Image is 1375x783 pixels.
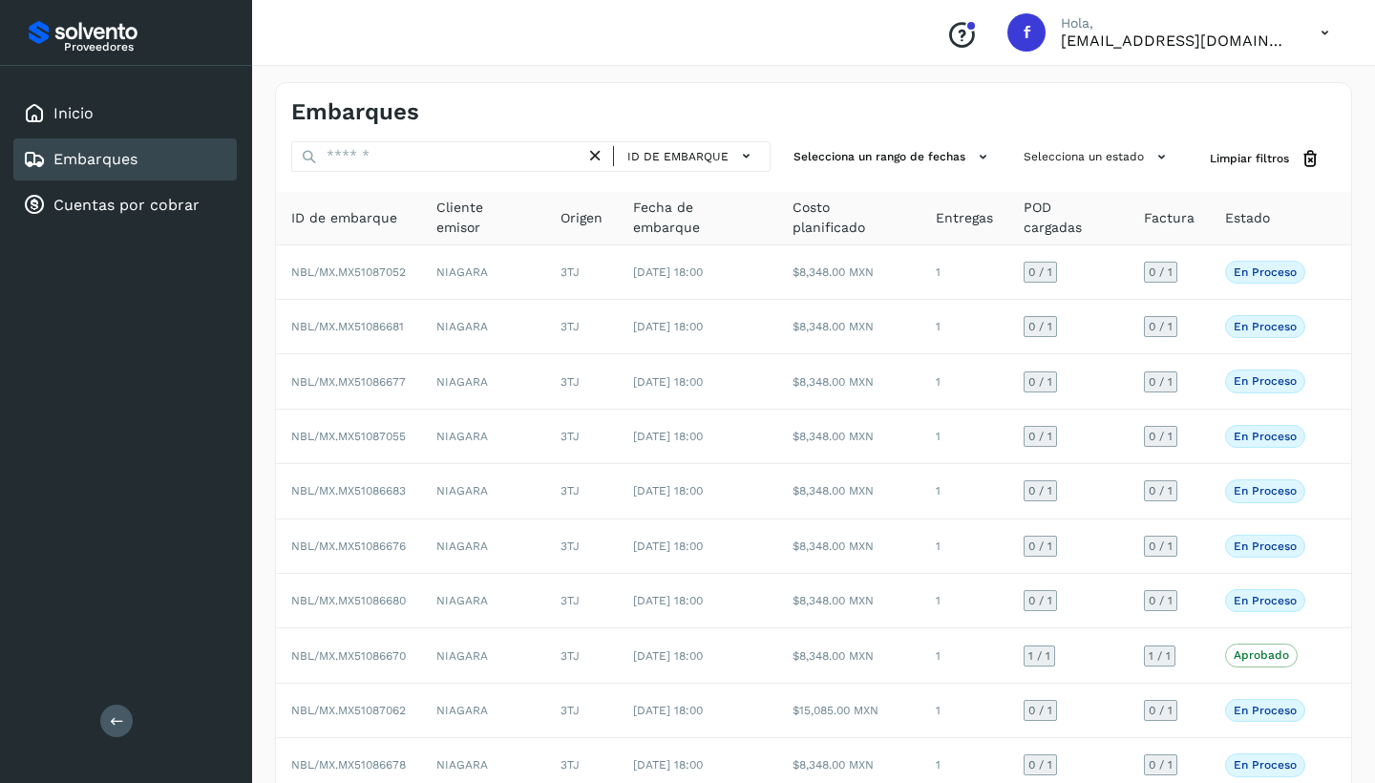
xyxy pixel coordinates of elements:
p: En proceso [1234,430,1297,443]
td: $15,085.00 MXN [777,684,920,738]
span: 0 / 1 [1028,485,1052,497]
p: Hola, [1061,15,1290,32]
span: 1 / 1 [1028,650,1050,662]
td: NIAGARA [421,354,545,409]
td: NIAGARA [421,410,545,464]
p: Proveedores [64,40,229,53]
span: Costo planificado [793,198,905,238]
a: Inicio [53,104,94,122]
td: 1 [920,410,1008,464]
span: POD cargadas [1024,198,1113,238]
td: 3TJ [545,464,618,518]
a: Embarques [53,150,137,168]
span: [DATE] 18:00 [633,540,703,553]
td: 1 [920,464,1008,518]
p: En proceso [1234,594,1297,607]
span: 0 / 1 [1028,540,1052,552]
span: NBL/MX.MX51087052 [291,265,406,279]
p: En proceso [1234,704,1297,717]
td: NIAGARA [421,574,545,628]
span: Factura [1144,208,1195,228]
td: 3TJ [545,684,618,738]
td: 1 [920,684,1008,738]
td: 1 [920,628,1008,683]
td: $8,348.00 MXN [777,574,920,628]
span: NBL/MX.MX51086678 [291,758,406,772]
td: 3TJ [545,410,618,464]
span: 0 / 1 [1149,266,1173,278]
a: Cuentas por cobrar [53,196,200,214]
span: 0 / 1 [1028,759,1052,771]
td: 3TJ [545,574,618,628]
span: 0 / 1 [1149,376,1173,388]
span: [DATE] 18:00 [633,704,703,717]
button: Selecciona un estado [1016,141,1179,173]
td: 3TJ [545,628,618,683]
span: 0 / 1 [1028,376,1052,388]
span: 0 / 1 [1149,540,1173,552]
td: 1 [920,574,1008,628]
p: En proceso [1234,758,1297,772]
td: 1 [920,519,1008,574]
span: 0 / 1 [1028,266,1052,278]
td: $8,348.00 MXN [777,628,920,683]
span: Estado [1225,208,1270,228]
span: NBL/MX.MX51087062 [291,704,406,717]
button: Limpiar filtros [1195,141,1336,177]
td: NIAGARA [421,684,545,738]
span: NBL/MX.MX51087055 [291,430,406,443]
span: Limpiar filtros [1210,150,1289,167]
span: [DATE] 18:00 [633,375,703,389]
td: $8,348.00 MXN [777,410,920,464]
button: Selecciona un rango de fechas [786,141,1001,173]
span: [DATE] 18:00 [633,594,703,607]
button: ID de embarque [622,142,762,170]
span: 0 / 1 [1149,485,1173,497]
p: En proceso [1234,265,1297,279]
td: 3TJ [545,245,618,300]
p: Aprobado [1234,648,1289,662]
span: NBL/MX.MX51086683 [291,484,406,497]
span: [DATE] 18:00 [633,265,703,279]
span: NBL/MX.MX51086680 [291,594,406,607]
div: Cuentas por cobrar [13,184,237,226]
h4: Embarques [291,98,419,126]
span: 0 / 1 [1149,321,1173,332]
span: NBL/MX.MX51086676 [291,540,406,553]
span: 0 / 1 [1149,595,1173,606]
td: 1 [920,354,1008,409]
span: 0 / 1 [1028,321,1052,332]
div: Inicio [13,93,237,135]
td: NIAGARA [421,300,545,354]
td: 3TJ [545,354,618,409]
td: $8,348.00 MXN [777,464,920,518]
div: Embarques [13,138,237,180]
span: Entregas [936,208,993,228]
span: NBL/MX.MX51086670 [291,649,406,663]
span: 0 / 1 [1149,705,1173,716]
td: $8,348.00 MXN [777,354,920,409]
span: ID de embarque [291,208,397,228]
span: Origen [561,208,603,228]
p: En proceso [1234,484,1297,497]
td: NIAGARA [421,464,545,518]
td: $8,348.00 MXN [777,300,920,354]
span: 0 / 1 [1028,431,1052,442]
td: 1 [920,245,1008,300]
p: factura@grupotevian.com [1061,32,1290,50]
td: $8,348.00 MXN [777,519,920,574]
td: 3TJ [545,300,618,354]
span: ID de embarque [627,148,729,165]
td: $8,348.00 MXN [777,245,920,300]
span: [DATE] 18:00 [633,430,703,443]
span: 0 / 1 [1149,431,1173,442]
span: [DATE] 18:00 [633,758,703,772]
p: En proceso [1234,540,1297,553]
span: NBL/MX.MX51086677 [291,375,406,389]
span: 1 / 1 [1149,650,1171,662]
span: 0 / 1 [1149,759,1173,771]
span: 0 / 1 [1028,595,1052,606]
span: Fecha de embarque [633,198,762,238]
span: [DATE] 18:00 [633,320,703,333]
span: [DATE] 18:00 [633,649,703,663]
